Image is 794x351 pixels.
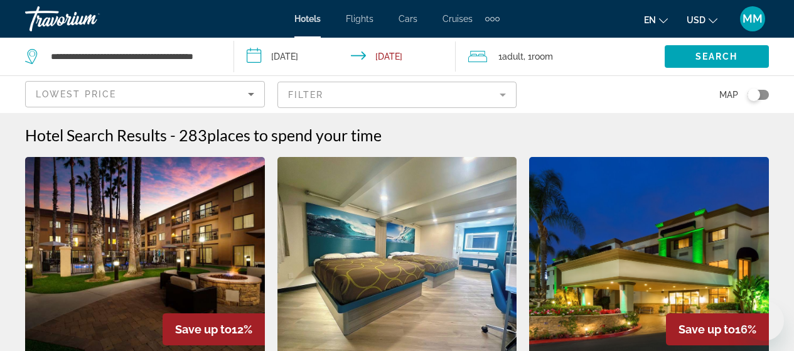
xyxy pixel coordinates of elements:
button: Search [665,45,769,68]
mat-select: Sort by [36,87,254,102]
iframe: Button to launch messaging window [744,301,784,341]
button: Travelers: 1 adult, 0 children [456,38,665,75]
button: Change currency [687,11,717,29]
a: Cruises [443,14,473,24]
span: - [170,126,176,144]
span: places to spend your time [207,126,382,144]
button: Change language [644,11,668,29]
span: MM [743,13,763,25]
span: Search [695,51,738,62]
div: 16% [666,313,769,345]
span: Save up to [175,323,232,336]
span: 1 [498,48,523,65]
a: Cars [399,14,417,24]
span: Adult [502,51,523,62]
span: en [644,15,656,25]
a: Flights [346,14,373,24]
button: Filter [277,81,517,109]
span: USD [687,15,705,25]
a: Hotels [294,14,321,24]
span: Save up to [679,323,735,336]
button: Extra navigation items [485,9,500,29]
span: Map [719,86,738,104]
a: Travorium [25,3,151,35]
h1: Hotel Search Results [25,126,167,144]
button: User Menu [736,6,769,32]
button: Check-in date: Sep 21, 2025 Check-out date: Sep 25, 2025 [234,38,456,75]
h2: 283 [179,126,382,144]
span: Room [532,51,553,62]
span: , 1 [523,48,553,65]
div: 12% [163,313,265,345]
span: Lowest Price [36,89,116,99]
button: Toggle map [738,89,769,100]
